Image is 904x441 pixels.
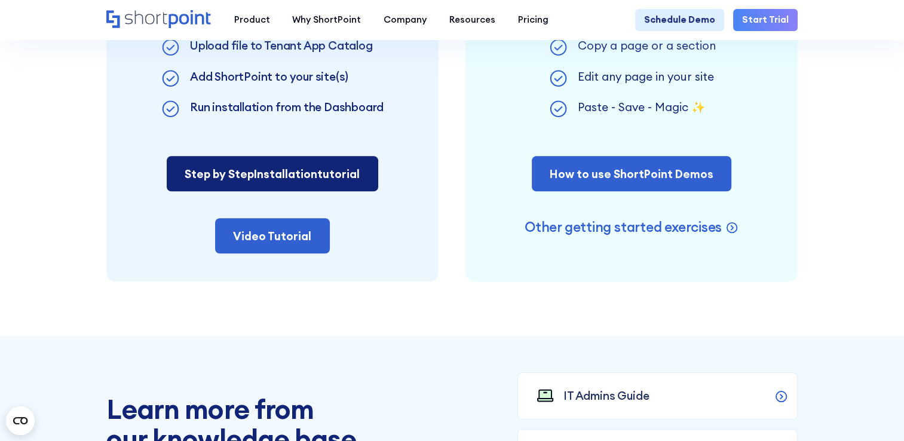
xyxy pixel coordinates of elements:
[167,156,378,191] a: Step by StepInstallationtutorial
[518,13,548,27] div: Pricing
[563,387,649,404] p: IT Admins Guide
[254,167,317,181] span: Installation
[190,38,373,53] a: Upload file to Tenant App Catalog
[844,384,904,441] iframe: Chat Widget
[635,9,724,32] a: Schedule Demo
[234,13,269,27] div: Product
[532,156,732,191] a: How to use ShortPoint Demos
[281,9,372,32] a: Why ShortPoint
[578,68,714,85] p: Edit any page in your site
[578,37,716,54] p: Copy a page or a section
[449,13,495,27] div: Resources
[372,9,438,32] a: Company
[6,406,35,435] button: Open CMP widget
[733,9,798,32] a: Start Trial
[525,218,738,235] a: Other getting started exercises
[507,9,560,32] a: Pricing
[190,100,384,114] a: Run installation from the Dashboard
[292,13,361,27] div: Why ShortPoint
[215,218,330,253] a: Video Tutorial
[438,9,507,32] a: Resources
[223,9,281,32] a: Product
[384,13,427,27] div: Company
[578,99,706,115] p: Paste - Save - Magic ✨
[517,372,798,420] a: IT Admins Guide
[190,69,348,84] a: Add ShortPoint to your site(s)
[106,10,212,29] a: Home
[525,218,722,235] p: Other getting started exercises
